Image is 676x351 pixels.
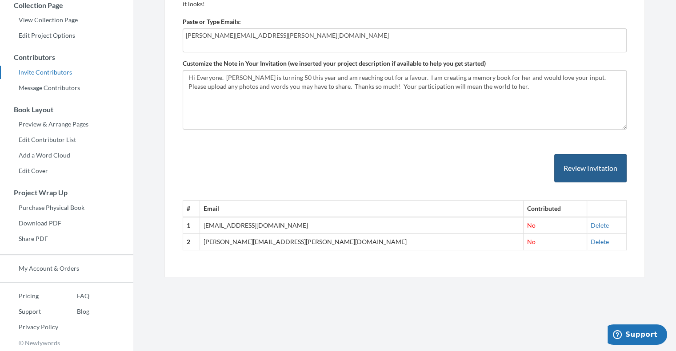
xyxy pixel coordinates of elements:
[183,201,200,217] th: #
[608,324,667,347] iframe: Opens a widget where you can chat to one of our agents
[0,106,133,114] h3: Book Layout
[524,201,587,217] th: Contributed
[58,289,89,303] a: FAQ
[0,1,133,9] h3: Collection Page
[0,53,133,61] h3: Contributors
[183,70,627,130] textarea: Hi Everyone. [PERSON_NAME] is turning 50 this year and am reaching out for a favour. I am creatin...
[554,154,627,183] button: Review Invitation
[186,31,621,40] input: Add contributor email(s) here...
[58,305,89,318] a: Blog
[183,217,200,233] th: 1
[183,59,486,68] label: Customize the Note in Your Invitation (we inserted your project description if available to help ...
[527,221,536,229] span: No
[0,189,133,197] h3: Project Wrap Up
[591,221,609,229] a: Delete
[591,238,609,245] a: Delete
[183,234,200,250] th: 2
[527,238,536,245] span: No
[183,17,241,26] label: Paste or Type Emails:
[200,234,524,250] td: [PERSON_NAME][EMAIL_ADDRESS][PERSON_NAME][DOMAIN_NAME]
[200,217,524,233] td: [EMAIL_ADDRESS][DOMAIN_NAME]
[200,201,524,217] th: Email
